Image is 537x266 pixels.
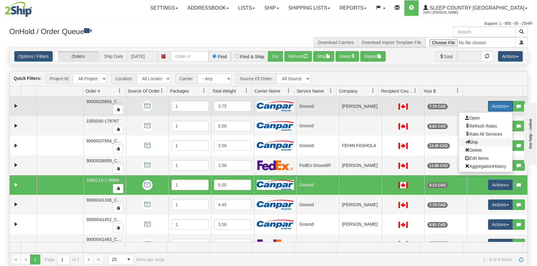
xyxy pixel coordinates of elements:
[427,182,448,188] div: 9.12 CAD
[113,105,123,114] button: Copy to clipboard
[113,223,123,233] button: Copy to clipboard
[257,180,294,190] img: Canpar
[284,0,335,16] a: Shipping lists
[465,156,489,161] span: Edit Items
[296,96,339,116] td: Ground
[113,144,123,154] button: Copy to clipboard
[9,27,264,36] h3: OnHold / Order Queue
[488,199,513,210] button: Actions
[326,85,336,96] a: Service Name filter column settings
[142,219,153,229] img: API
[488,101,513,111] button: Actions
[145,0,183,16] a: Settings
[339,195,381,215] td: [PERSON_NAME]
[113,125,123,134] button: Copy to clipboard
[425,37,516,48] input: Import
[297,88,324,94] span: Service Name
[488,180,513,190] button: Actions
[170,88,189,94] span: Packages
[257,101,294,111] img: Canpar
[296,155,339,175] td: FedEx Ground®
[427,242,450,247] div: 16.10 CAD
[254,88,280,94] span: Carrier Name
[398,182,408,188] img: CA
[423,10,470,16] span: 2044 / [PERSON_NAME]
[113,203,123,213] button: Copy to clipboard
[12,201,20,208] a: Expand
[12,161,20,169] a: Expand
[113,164,123,173] button: Copy to clipboard
[175,73,197,84] span: Carrier:
[283,85,294,96] a: Carrier Name filter column settings
[268,51,283,62] button: Go!
[257,200,294,210] img: Canpar
[12,240,20,248] a: Expand
[398,241,408,247] img: CA
[488,239,513,249] button: Actions
[419,0,532,16] a: Sleep Country [GEOGRAPHIC_DATA] 2044 / [PERSON_NAME]
[174,257,512,262] span: 1 - 8 of 8 items
[142,199,153,210] img: API
[45,254,80,265] span: Page of 1
[465,140,478,145] span: Ship
[296,195,339,215] td: Ground
[398,143,408,149] img: CA
[86,119,119,124] span: 1055035-178767
[296,215,339,234] td: Ground
[257,239,293,249] img: FedEx Express®
[296,234,339,254] td: FedEx Ground®
[108,254,134,265] span: Page sizes drop down
[142,180,153,190] img: API
[113,184,123,193] button: Copy to clipboard
[410,85,420,96] a: Recipient Country filter column settings
[241,85,251,96] a: Total Weight filter column settings
[318,40,354,45] a: Download Carriers
[339,96,381,116] td: [PERSON_NAME]
[114,85,125,96] a: Order # filter column settings
[12,142,20,150] a: Expand
[30,255,40,264] span: Page 1
[398,163,408,169] img: CA
[86,217,126,222] span: 9000I041452_CATH
[5,21,532,26] div: Support: 1 - 855 - 55 - 2SHIP
[339,155,381,175] td: [PERSON_NAME]
[12,220,20,228] a: Expand
[465,164,506,169] span: AggregationHistory
[111,73,137,84] span: Location:
[108,254,165,265] span: items per page
[199,85,209,96] a: Packages filter column settings
[257,121,294,131] img: Canpar
[339,88,357,94] span: Company
[360,51,386,62] button: Report
[339,234,381,254] td: [PERSON_NAME]
[516,255,526,264] a: Refresh
[465,124,497,129] span: Refresh Rates
[257,160,293,170] img: FedEx Express®
[296,175,339,195] td: Ground
[257,220,294,229] img: Canpar
[398,123,408,129] img: CA
[339,136,381,155] td: FEHIN FASHOLA
[86,237,126,242] span: 9000I041483_CATH
[183,0,233,16] a: Addressbook
[257,141,294,150] img: Canpar
[240,55,264,59] label: Find & Ship
[453,27,516,37] input: Search
[398,103,408,110] img: CA
[100,51,127,62] span: Ship Date
[236,73,277,84] span: Source Of Order:
[86,99,126,104] span: 9000I035856_CATH
[427,124,448,129] div: 8.81 CAD
[459,114,513,122] a: Open
[515,27,528,37] button: Search
[427,163,450,168] div: 11.66 CAD
[12,122,20,130] a: Expand
[339,215,381,234] td: [PERSON_NAME]
[86,88,100,94] span: Order #
[14,51,53,62] a: Options / Filters
[313,51,334,62] button: Ship
[398,202,408,208] img: CA
[423,88,436,94] span: Your $
[523,101,536,164] iframe: chat widget
[260,0,283,16] a: Ship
